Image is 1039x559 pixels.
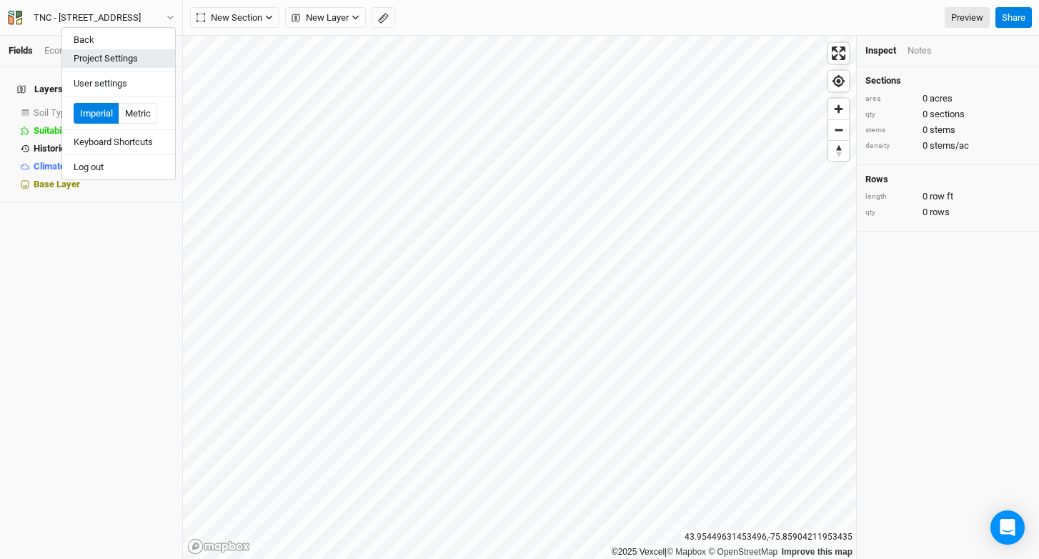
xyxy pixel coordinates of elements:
button: Enter fullscreen [828,43,849,64]
button: Share [995,7,1032,29]
span: acres [930,92,953,105]
div: Climate (U.S.) [34,161,174,172]
a: Preview [945,7,990,29]
div: 43.95449631453496 , -75.85904211953435 [681,530,856,545]
div: Inspect [865,44,896,57]
button: New Layer [285,7,366,29]
div: Base Layer [34,179,174,190]
div: TNC - 2456 Crane Lane Watertown, NY [34,11,141,25]
div: Notes [908,44,932,57]
div: Suitability (U.S.) [34,125,174,137]
button: New Section [190,7,279,29]
span: New Section [197,11,262,25]
a: ©2025 Vexcel [612,547,665,557]
button: Shortcut: M [372,7,395,29]
div: length [865,192,915,202]
button: Metric [119,103,157,124]
span: stems/ac [930,139,969,152]
span: Historical Land Use (U.S.) [34,143,141,154]
div: stems [865,125,915,136]
a: Mapbox logo [187,538,250,555]
div: 0 [865,139,1030,152]
h4: Rows [865,174,1030,185]
a: OpenStreetMap [708,547,777,557]
a: Mapbox [667,547,706,557]
div: 0 [865,92,1030,105]
span: New Layer [292,11,349,25]
h4: Sections [865,75,1030,86]
button: Reset bearing to north [828,140,849,161]
div: area [865,94,915,104]
h4: Layers [9,75,174,104]
button: TNC - [STREET_ADDRESS] [7,10,175,26]
div: | [612,545,852,559]
div: Open Intercom Messenger [990,510,1025,545]
div: Soil Types & Attributes (U.S.) [34,107,174,119]
button: Back [62,31,175,49]
span: row ft [930,190,953,203]
span: Suitability (U.S.) [34,125,101,136]
span: Reset bearing to north [828,141,849,161]
div: 0 [865,108,1030,121]
a: Fields [9,45,33,56]
button: Zoom out [828,119,849,140]
span: rows [930,206,950,219]
div: 0 [865,190,1030,203]
span: Base Layer [34,179,80,189]
div: qty [865,207,915,218]
button: Project Settings [62,49,175,68]
a: Improve this map [782,547,852,557]
div: qty [865,109,915,120]
button: Zoom in [828,99,849,119]
button: Find my location [828,71,849,91]
span: Soil Types & Attributes (U.S.) [34,107,149,118]
div: 0 [865,124,1030,137]
button: Imperial [74,103,119,124]
button: User settings [62,74,175,93]
span: sections [930,108,965,121]
button: Log out [62,158,175,177]
canvas: Map [183,36,856,559]
span: Zoom out [828,120,849,140]
div: 0 [865,206,1030,219]
button: Keyboard Shortcuts [62,133,175,152]
span: Climate (U.S.) [34,161,92,172]
div: TNC - [STREET_ADDRESS] [34,11,141,25]
div: density [865,141,915,152]
div: Historical Land Use (U.S.) [34,143,174,154]
span: stems [930,124,955,137]
div: Economics [44,44,89,57]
